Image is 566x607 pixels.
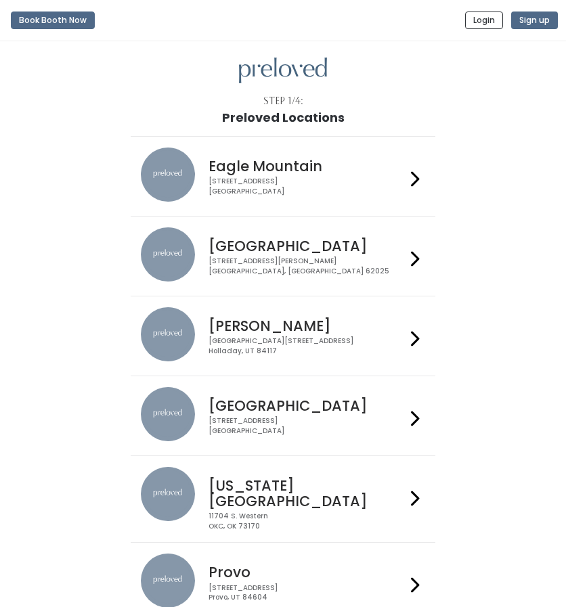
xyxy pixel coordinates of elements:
div: [STREET_ADDRESS] [GEOGRAPHIC_DATA] [209,177,406,196]
img: preloved location [141,387,195,441]
button: Login [465,12,503,29]
button: Book Booth Now [11,12,95,29]
h4: [US_STATE][GEOGRAPHIC_DATA] [209,478,406,509]
img: preloved location [141,467,195,521]
div: [STREET_ADDRESS][PERSON_NAME] [GEOGRAPHIC_DATA], [GEOGRAPHIC_DATA] 62025 [209,256,406,276]
a: preloved location [GEOGRAPHIC_DATA] [STREET_ADDRESS][GEOGRAPHIC_DATA] [141,387,426,445]
a: preloved location [PERSON_NAME] [GEOGRAPHIC_DATA][STREET_ADDRESS]Holladay, UT 84117 [141,307,426,365]
h4: [GEOGRAPHIC_DATA] [209,398,406,413]
img: preloved logo [239,58,327,84]
h1: Preloved Locations [222,111,345,125]
div: [STREET_ADDRESS] [GEOGRAPHIC_DATA] [209,416,406,436]
img: preloved location [141,148,195,202]
a: preloved location [US_STATE][GEOGRAPHIC_DATA] 11704 S. WesternOKC, OK 73170 [141,467,426,532]
div: 11704 S. Western OKC, OK 73170 [209,512,406,531]
div: [GEOGRAPHIC_DATA][STREET_ADDRESS] Holladay, UT 84117 [209,336,406,356]
img: preloved location [141,227,195,282]
a: preloved location Eagle Mountain [STREET_ADDRESS][GEOGRAPHIC_DATA] [141,148,426,205]
div: Step 1/4: [263,94,303,108]
h4: Eagle Mountain [209,158,406,174]
button: Sign up [511,12,558,29]
img: preloved location [141,307,195,361]
h4: Provo [209,564,406,580]
h4: [GEOGRAPHIC_DATA] [209,238,406,254]
a: preloved location [GEOGRAPHIC_DATA] [STREET_ADDRESS][PERSON_NAME][GEOGRAPHIC_DATA], [GEOGRAPHIC_D... [141,227,426,285]
a: Book Booth Now [11,5,95,35]
div: [STREET_ADDRESS] Provo, UT 84604 [209,583,406,603]
h4: [PERSON_NAME] [209,318,406,334]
